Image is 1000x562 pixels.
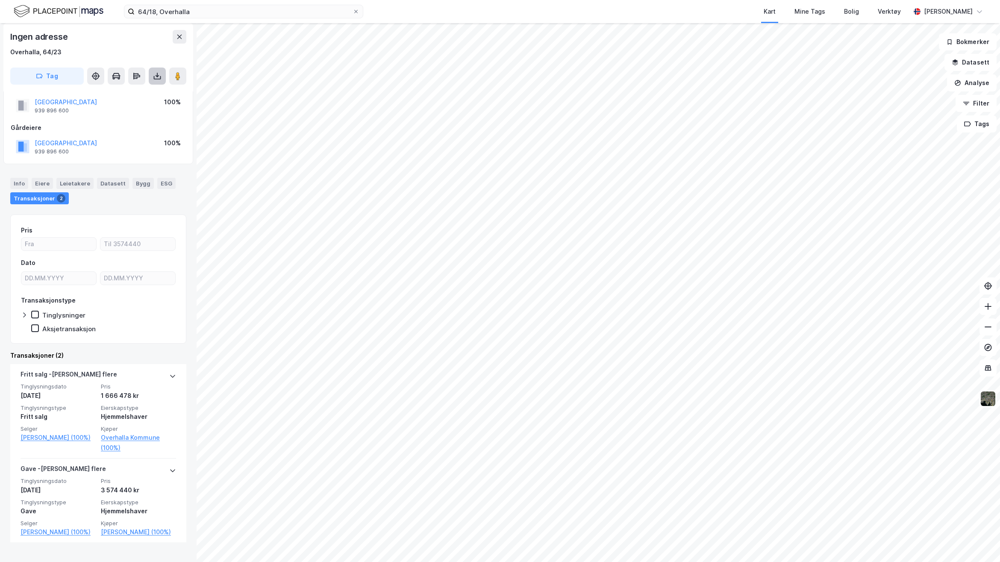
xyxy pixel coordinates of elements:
div: Overhalla, 64/23 [10,47,62,57]
span: Kjøper [101,520,176,527]
div: Datasett [97,178,129,189]
div: 3 574 440 kr [101,485,176,495]
div: Ingen adresse [10,30,69,44]
img: 9k= [980,391,996,407]
span: Tinglysningstype [21,499,96,506]
div: Aksjetransaksjon [42,325,96,333]
span: Tinglysningsdato [21,383,96,390]
div: 1 666 478 kr [101,391,176,401]
img: logo.f888ab2527a4732fd821a326f86c7f29.svg [14,4,103,19]
input: Fra [21,238,96,250]
div: Verktøy [878,6,901,17]
div: Hjemmelshaver [101,506,176,516]
button: Datasett [944,54,997,71]
div: Bygg [132,178,154,189]
div: Transaksjoner (2) [10,350,186,361]
input: DD.MM.YYYY [21,272,96,285]
div: Fritt salg - [PERSON_NAME] flere [21,369,117,383]
span: Eierskapstype [101,404,176,412]
div: Leietakere [56,178,94,189]
span: Tinglysningstype [21,404,96,412]
input: Til 3574440 [100,238,175,250]
input: DD.MM.YYYY [100,272,175,285]
div: Gårdeiere [11,123,186,133]
div: Fritt salg [21,412,96,422]
div: 939 896 600 [35,107,69,114]
button: Bokmerker [939,33,997,50]
span: Selger [21,520,96,527]
div: 100% [164,138,181,148]
div: Kontrollprogram for chat [957,521,1000,562]
div: Eiere [32,178,53,189]
div: Info [10,178,28,189]
a: [PERSON_NAME] (100%) [21,433,96,443]
iframe: Chat Widget [957,521,1000,562]
span: Eierskapstype [101,499,176,506]
div: Tinglysninger [42,311,85,319]
div: Transaksjoner [10,192,69,204]
div: ESG [157,178,176,189]
div: [PERSON_NAME] [924,6,973,17]
div: 2 [57,194,65,203]
span: Pris [101,383,176,390]
div: Pris [21,225,32,235]
div: Dato [21,258,35,268]
div: Bolig [844,6,859,17]
input: Søk på adresse, matrikkel, gårdeiere, leietakere eller personer [135,5,353,18]
button: Analyse [947,74,997,91]
span: Selger [21,425,96,433]
div: Transaksjonstype [21,295,76,306]
div: 100% [164,97,181,107]
a: [PERSON_NAME] (100%) [101,527,176,537]
div: Gave - [PERSON_NAME] flere [21,464,106,477]
div: [DATE] [21,485,96,495]
div: Gave [21,506,96,516]
span: Pris [101,477,176,485]
span: Kjøper [101,425,176,433]
button: Filter [956,95,997,112]
button: Tags [957,115,997,132]
span: Tinglysningsdato [21,477,96,485]
div: Mine Tags [794,6,825,17]
a: Overhalla Kommune (100%) [101,433,176,453]
div: [DATE] [21,391,96,401]
div: Hjemmelshaver [101,412,176,422]
div: Kart [764,6,776,17]
div: 939 896 600 [35,148,69,155]
button: Tag [10,68,84,85]
a: [PERSON_NAME] (100%) [21,527,96,537]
